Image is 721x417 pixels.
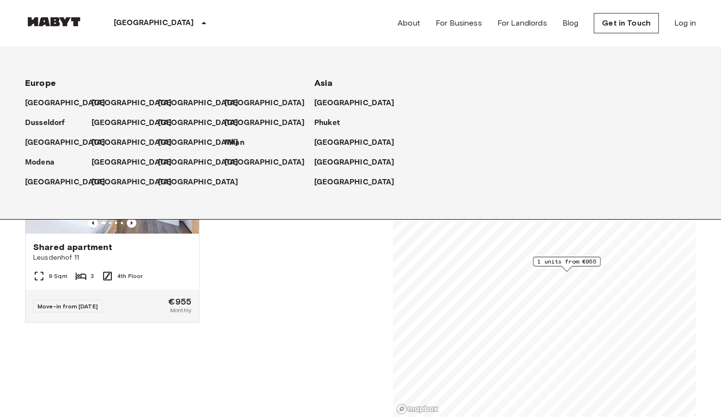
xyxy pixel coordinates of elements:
[497,17,547,29] a: For Landlords
[88,218,98,228] button: Previous image
[168,297,191,306] span: €955
[127,218,136,228] button: Previous image
[158,137,248,149] a: [GEOGRAPHIC_DATA]
[158,137,239,149] p: [GEOGRAPHIC_DATA]
[92,177,172,188] p: [GEOGRAPHIC_DATA]
[158,157,248,168] a: [GEOGRAPHIC_DATA]
[92,117,172,129] p: [GEOGRAPHIC_DATA]
[396,403,439,415] a: Mapbox logo
[314,137,404,149] a: [GEOGRAPHIC_DATA]
[91,272,94,280] span: 3
[225,117,305,129] p: [GEOGRAPHIC_DATA]
[314,157,395,168] p: [GEOGRAPHIC_DATA]
[158,157,239,168] p: [GEOGRAPHIC_DATA]
[314,157,404,168] a: [GEOGRAPHIC_DATA]
[158,177,239,188] p: [GEOGRAPHIC_DATA]
[25,177,106,188] p: [GEOGRAPHIC_DATA]
[225,117,315,129] a: [GEOGRAPHIC_DATA]
[674,17,696,29] a: Log in
[594,13,659,33] a: Get in Touch
[25,97,115,109] a: [GEOGRAPHIC_DATA]
[314,117,349,129] a: Phuket
[117,272,143,280] span: 4th Floor
[25,117,75,129] a: Dusseldorf
[92,97,182,109] a: [GEOGRAPHIC_DATA]
[562,17,579,29] a: Blog
[25,17,83,27] img: Habyt
[25,78,56,88] span: Europe
[537,257,596,266] span: 1 units from €955
[225,137,254,149] a: Milan
[92,157,182,168] a: [GEOGRAPHIC_DATA]
[158,97,248,109] a: [GEOGRAPHIC_DATA]
[225,97,315,109] a: [GEOGRAPHIC_DATA]
[398,17,420,29] a: About
[92,137,172,149] p: [GEOGRAPHIC_DATA]
[25,177,115,188] a: [GEOGRAPHIC_DATA]
[158,97,239,109] p: [GEOGRAPHIC_DATA]
[114,17,194,29] p: [GEOGRAPHIC_DATA]
[314,177,404,188] a: [GEOGRAPHIC_DATA]
[314,97,395,109] p: [GEOGRAPHIC_DATA]
[92,177,182,188] a: [GEOGRAPHIC_DATA]
[38,303,98,310] span: Move-in from [DATE]
[533,257,601,272] div: Map marker
[158,117,239,129] p: [GEOGRAPHIC_DATA]
[225,157,305,168] p: [GEOGRAPHIC_DATA]
[314,177,395,188] p: [GEOGRAPHIC_DATA]
[25,117,65,129] p: Dusseldorf
[225,97,305,109] p: [GEOGRAPHIC_DATA]
[25,117,200,323] a: Marketing picture of unit NL-05-015-02MPrevious imagePrevious imageShared apartmentLeusdenhof 119...
[92,137,182,149] a: [GEOGRAPHIC_DATA]
[225,157,315,168] a: [GEOGRAPHIC_DATA]
[92,157,172,168] p: [GEOGRAPHIC_DATA]
[25,97,106,109] p: [GEOGRAPHIC_DATA]
[170,306,191,315] span: Monthly
[314,97,404,109] a: [GEOGRAPHIC_DATA]
[314,78,333,88] span: Asia
[158,117,248,129] a: [GEOGRAPHIC_DATA]
[25,137,106,149] p: [GEOGRAPHIC_DATA]
[25,137,115,149] a: [GEOGRAPHIC_DATA]
[92,97,172,109] p: [GEOGRAPHIC_DATA]
[92,117,182,129] a: [GEOGRAPHIC_DATA]
[33,253,191,263] span: Leusdenhof 11
[49,272,67,280] span: 9 Sqm
[158,177,248,188] a: [GEOGRAPHIC_DATA]
[25,157,64,168] a: Modena
[25,157,54,168] p: Modena
[314,137,395,149] p: [GEOGRAPHIC_DATA]
[314,117,340,129] p: Phuket
[436,17,482,29] a: For Business
[33,241,112,253] span: Shared apartment
[225,137,244,149] p: Milan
